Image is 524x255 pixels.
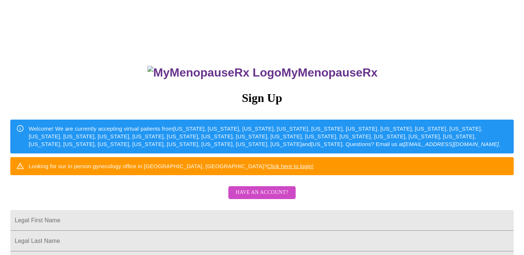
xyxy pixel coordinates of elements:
img: MyMenopauseRx Logo [147,66,281,79]
span: Have an account? [236,188,288,197]
div: Looking for our in person gynecology office in [GEOGRAPHIC_DATA], [GEOGRAPHIC_DATA]? [29,159,314,173]
button: Have an account? [228,186,296,199]
div: Welcome! We are currently accepting virtual patients from [US_STATE], [US_STATE], [US_STATE], [US... [29,122,508,151]
h3: Sign Up [10,91,514,105]
em: [EMAIL_ADDRESS][DOMAIN_NAME] [404,141,499,147]
a: Have an account? [227,194,297,201]
h3: MyMenopauseRx [11,66,514,79]
a: Click here to login! [267,163,314,169]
